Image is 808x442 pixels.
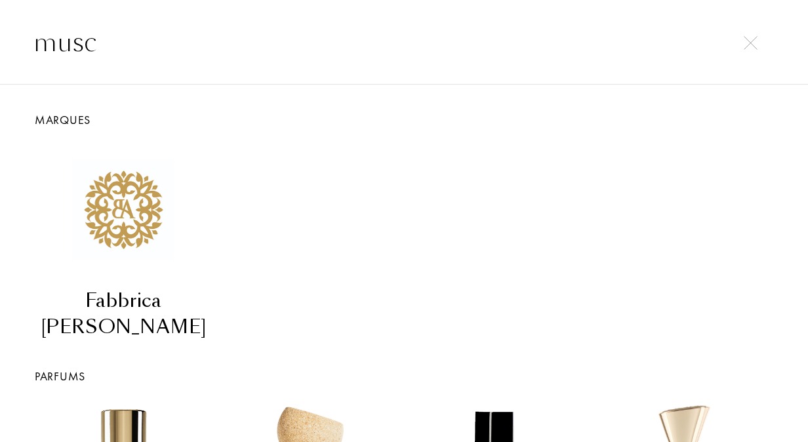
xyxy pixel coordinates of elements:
div: Marques [20,111,788,129]
img: Fabbrica Della Musa [62,148,185,271]
input: Rechercher [7,22,801,62]
div: Parfums [20,367,788,385]
a: Fabbrica Della MusaFabbrica [PERSON_NAME] [30,129,217,341]
img: cross.svg [744,36,758,50]
div: Fabbrica [PERSON_NAME] [35,288,212,340]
